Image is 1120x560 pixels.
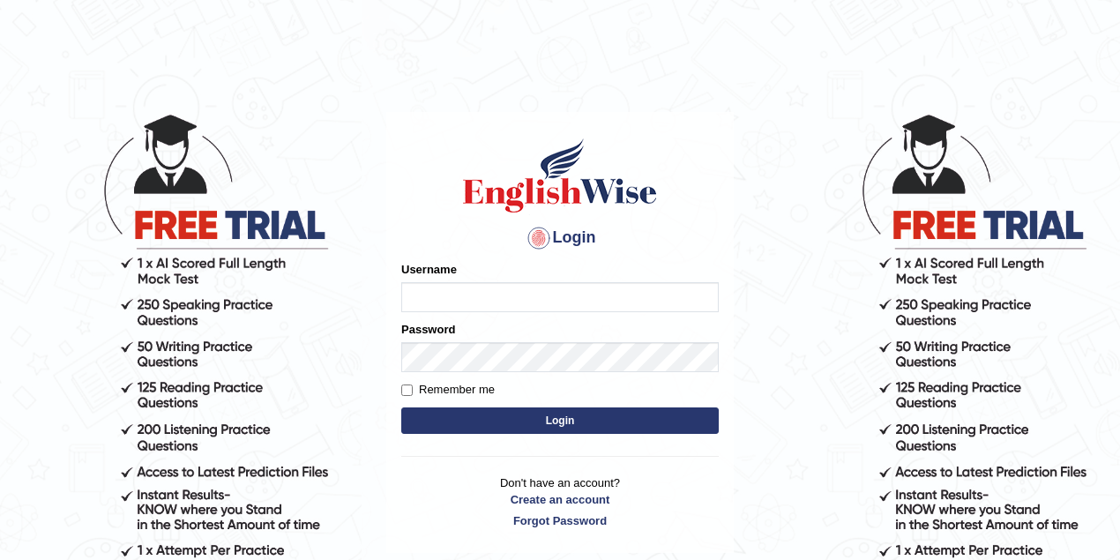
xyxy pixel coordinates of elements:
[459,136,661,215] img: Logo of English Wise sign in for intelligent practice with AI
[401,407,719,434] button: Login
[401,474,719,529] p: Don't have an account?
[401,385,413,396] input: Remember me
[401,261,457,278] label: Username
[401,224,719,252] h4: Login
[401,321,455,338] label: Password
[401,512,719,529] a: Forgot Password
[401,491,719,508] a: Create an account
[401,381,495,399] label: Remember me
